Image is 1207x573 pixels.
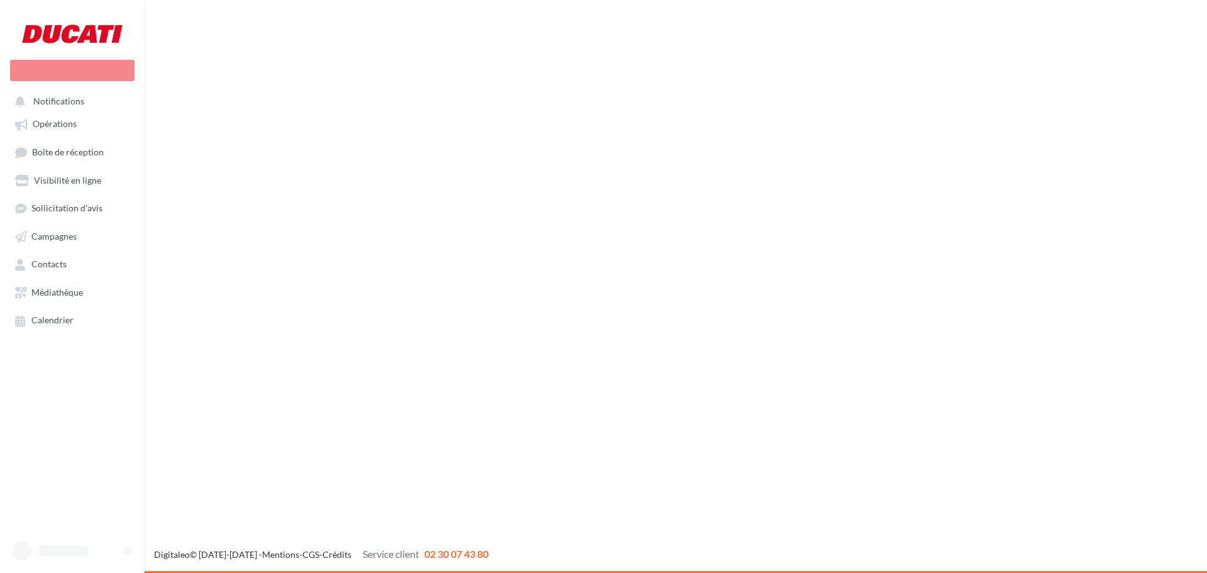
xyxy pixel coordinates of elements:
span: Opérations [33,119,77,130]
a: CGS [302,549,319,560]
span: Contacts [31,259,67,270]
a: Visibilité en ligne [8,169,137,191]
a: Digitaleo [154,549,190,560]
span: © [DATE]-[DATE] - - - [154,549,488,560]
span: Sollicitation d'avis [31,203,102,214]
span: Boîte de réception [32,147,104,157]
a: Crédits [322,549,351,560]
a: Contacts [8,252,137,275]
a: Médiathèque [8,281,137,303]
span: Campagnes [31,231,77,242]
a: Mentions [262,549,299,560]
span: Service client [363,548,419,560]
span: Médiathèque [31,287,83,298]
a: Sollicitation d'avis [8,196,137,219]
span: Notifications [33,96,84,106]
div: Nouvelle campagne [10,60,135,81]
span: Calendrier [31,315,74,326]
a: Opérations [8,112,137,135]
span: Visibilité en ligne [34,175,101,186]
span: 02 30 07 43 80 [424,548,488,560]
a: Campagnes [8,225,137,247]
a: Calendrier [8,308,137,331]
a: Boîte de réception [8,140,137,164]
